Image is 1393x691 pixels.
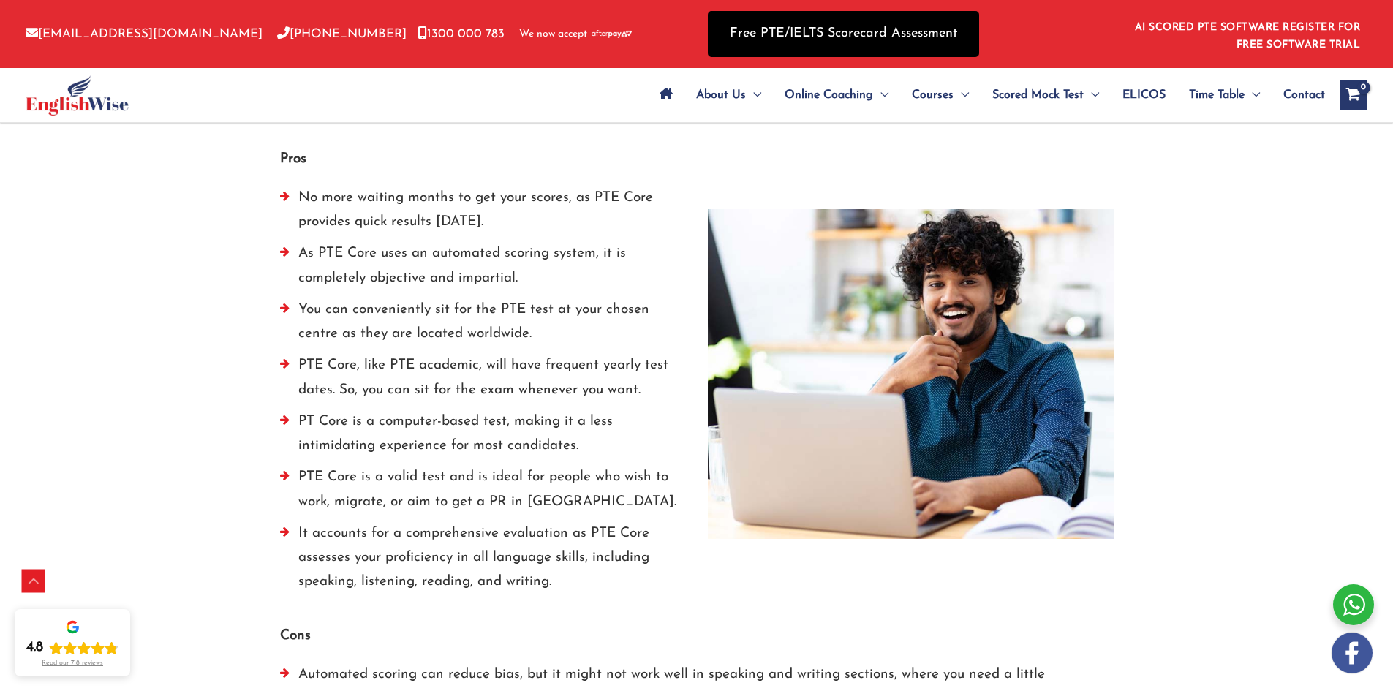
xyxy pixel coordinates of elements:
[280,465,686,521] li: PTE Core is a valid test and is ideal for people who wish to work, migrate, or aim to get a PR in...
[773,69,900,121] a: Online CoachingMenu Toggle
[1189,69,1245,121] span: Time Table
[277,28,407,40] a: [PHONE_NUMBER]
[280,521,686,602] li: It accounts for a comprehensive evaluation as PTE Core assesses your proficiency in all language ...
[1084,69,1099,121] span: Menu Toggle
[280,152,306,166] strong: Pros
[1111,69,1177,121] a: ELICOS
[1245,69,1260,121] span: Menu Toggle
[696,69,746,121] span: About Us
[280,241,686,298] li: As PTE Core uses an automated scoring system, it is completely objective and impartial.
[648,69,1325,121] nav: Site Navigation: Main Menu
[954,69,969,121] span: Menu Toggle
[26,28,263,40] a: [EMAIL_ADDRESS][DOMAIN_NAME]
[1122,69,1166,121] span: ELICOS
[981,69,1111,121] a: Scored Mock TestMenu Toggle
[280,298,686,354] li: You can conveniently sit for the PTE test at your chosen centre as they are located worldwide.
[280,353,686,409] li: PTE Core, like PTE academic, will have frequent yearly test dates. So, you can sit for the exam w...
[42,660,103,668] div: Read our 718 reviews
[26,639,118,657] div: Rating: 4.8 out of 5
[1177,69,1272,121] a: Time TableMenu Toggle
[1340,80,1367,110] a: View Shopping Cart, empty
[1283,69,1325,121] span: Contact
[708,11,979,57] a: Free PTE/IELTS Scorecard Assessment
[785,69,873,121] span: Online Coaching
[1332,633,1373,673] img: white-facebook.png
[746,69,761,121] span: Menu Toggle
[592,30,632,38] img: Afterpay-Logo
[992,69,1084,121] span: Scored Mock Test
[280,186,686,242] li: No more waiting months to get your scores, as PTE Core provides quick results [DATE].
[418,28,505,40] a: 1300 000 783
[280,629,311,643] strong: Cons
[1135,22,1361,50] a: AI SCORED PTE SOFTWARE REGISTER FOR FREE SOFTWARE TRIAL
[280,409,686,466] li: PT Core is a computer-based test, making it a less intimidating experience for most candidates.
[519,27,587,42] span: We now accept
[900,69,981,121] a: CoursesMenu Toggle
[26,639,43,657] div: 4.8
[708,209,1114,539] img: test-img
[873,69,888,121] span: Menu Toggle
[912,69,954,121] span: Courses
[1272,69,1325,121] a: Contact
[1126,10,1367,58] aside: Header Widget 1
[684,69,773,121] a: About UsMenu Toggle
[26,75,129,116] img: cropped-ew-logo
